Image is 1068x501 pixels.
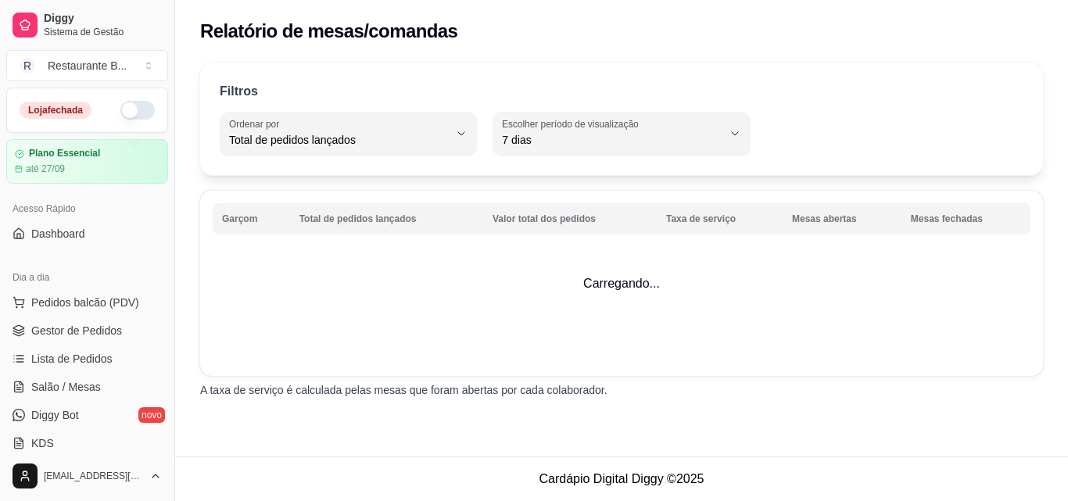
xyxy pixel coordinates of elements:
[6,431,168,456] a: KDS
[31,351,113,367] span: Lista de Pedidos
[6,196,168,221] div: Acesso Rápido
[6,6,168,44] a: DiggySistema de Gestão
[200,19,457,44] h2: Relatório de mesas/comandas
[229,132,449,148] span: Total de pedidos lançados
[44,470,143,482] span: [EMAIL_ADDRESS][DOMAIN_NAME]
[31,323,122,338] span: Gestor de Pedidos
[502,117,643,131] label: Escolher período de visualização
[6,139,168,184] a: Plano Essencialaté 27/09
[220,82,258,101] p: Filtros
[29,148,100,159] article: Plano Essencial
[220,112,477,156] button: Ordenar porTotal de pedidos lançados
[175,456,1068,501] footer: Cardápio Digital Diggy © 2025
[6,318,168,343] a: Gestor de Pedidos
[26,163,65,175] article: até 27/09
[6,50,168,81] button: Select a team
[48,58,127,73] div: Restaurante B ...
[200,191,1043,376] td: Carregando...
[200,382,1043,398] p: A taxa de serviço é calculada pelas mesas que foram abertas por cada colaborador.
[6,457,168,495] button: [EMAIL_ADDRESS][DOMAIN_NAME]
[229,117,285,131] label: Ordenar por
[6,290,168,315] button: Pedidos balcão (PDV)
[31,407,79,423] span: Diggy Bot
[20,102,91,119] div: Loja fechada
[6,403,168,428] a: Diggy Botnovo
[20,58,35,73] span: R
[6,346,168,371] a: Lista de Pedidos
[31,226,85,242] span: Dashboard
[6,221,168,246] a: Dashboard
[44,26,162,38] span: Sistema de Gestão
[31,435,54,451] span: KDS
[6,265,168,290] div: Dia a dia
[502,132,722,148] span: 7 dias
[31,379,101,395] span: Salão / Mesas
[493,112,750,156] button: Escolher período de visualização7 dias
[6,374,168,399] a: Salão / Mesas
[44,12,162,26] span: Diggy
[120,101,155,120] button: Alterar Status
[31,295,139,310] span: Pedidos balcão (PDV)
